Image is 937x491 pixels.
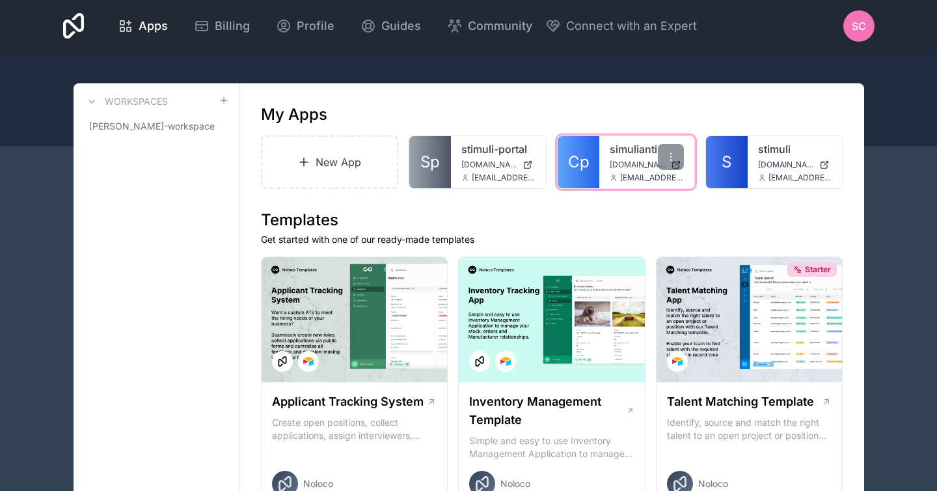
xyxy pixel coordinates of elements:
[84,94,168,109] a: Workspaces
[620,173,684,183] span: [EMAIL_ADDRESS][DOMAIN_NAME]
[722,152,731,173] span: S
[610,141,684,157] a: simulianti
[303,356,314,367] img: Airtable Logo
[265,12,345,40] a: Profile
[568,152,590,173] span: Cp
[545,17,697,35] button: Connect with an Expert
[409,136,451,188] a: Sp
[420,152,440,173] span: Sp
[139,17,168,35] span: Apps
[500,356,511,367] img: Airtable Logo
[758,141,832,157] a: stimuli
[261,210,843,231] h1: Templates
[768,173,832,183] span: [EMAIL_ADDRESS][DOMAIN_NAME]
[610,160,684,170] a: [DOMAIN_NAME]
[461,160,517,170] span: [DOMAIN_NAME]
[672,356,683,367] img: Airtable Logo
[472,173,536,183] span: [EMAIL_ADDRESS][DOMAIN_NAME]
[350,12,431,40] a: Guides
[758,160,832,170] a: [DOMAIN_NAME]
[297,17,334,35] span: Profile
[105,95,168,108] h3: Workspaces
[610,160,666,170] span: [DOMAIN_NAME]
[805,264,831,275] span: Starter
[107,12,178,40] a: Apps
[852,18,866,34] span: SC
[261,135,399,189] a: New App
[84,115,229,138] a: [PERSON_NAME]-workspace
[566,17,697,35] span: Connect with an Expert
[183,12,260,40] a: Billing
[461,160,536,170] a: [DOMAIN_NAME]
[667,393,814,411] h1: Talent Matching Template
[461,141,536,157] a: stimuli-portal
[468,17,532,35] span: Community
[272,416,437,442] p: Create open positions, collect applications, assign interviewers, centralise candidate feedback a...
[437,12,543,40] a: Community
[698,477,728,490] span: Noloco
[215,17,250,35] span: Billing
[272,393,424,411] h1: Applicant Tracking System
[261,233,843,246] p: Get started with one of our ready-made templates
[469,434,634,460] p: Simple and easy to use Inventory Management Application to manage your stock, orders and Manufact...
[667,416,832,442] p: Identify, source and match the right talent to an open project or position with our Talent Matchi...
[558,136,599,188] a: Cp
[500,477,530,490] span: Noloco
[758,160,814,170] span: [DOMAIN_NAME]
[89,120,215,133] span: [PERSON_NAME]-workspace
[303,477,333,490] span: Noloco
[261,104,327,125] h1: My Apps
[469,393,625,429] h1: Inventory Management Template
[706,136,748,188] a: S
[381,17,421,35] span: Guides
